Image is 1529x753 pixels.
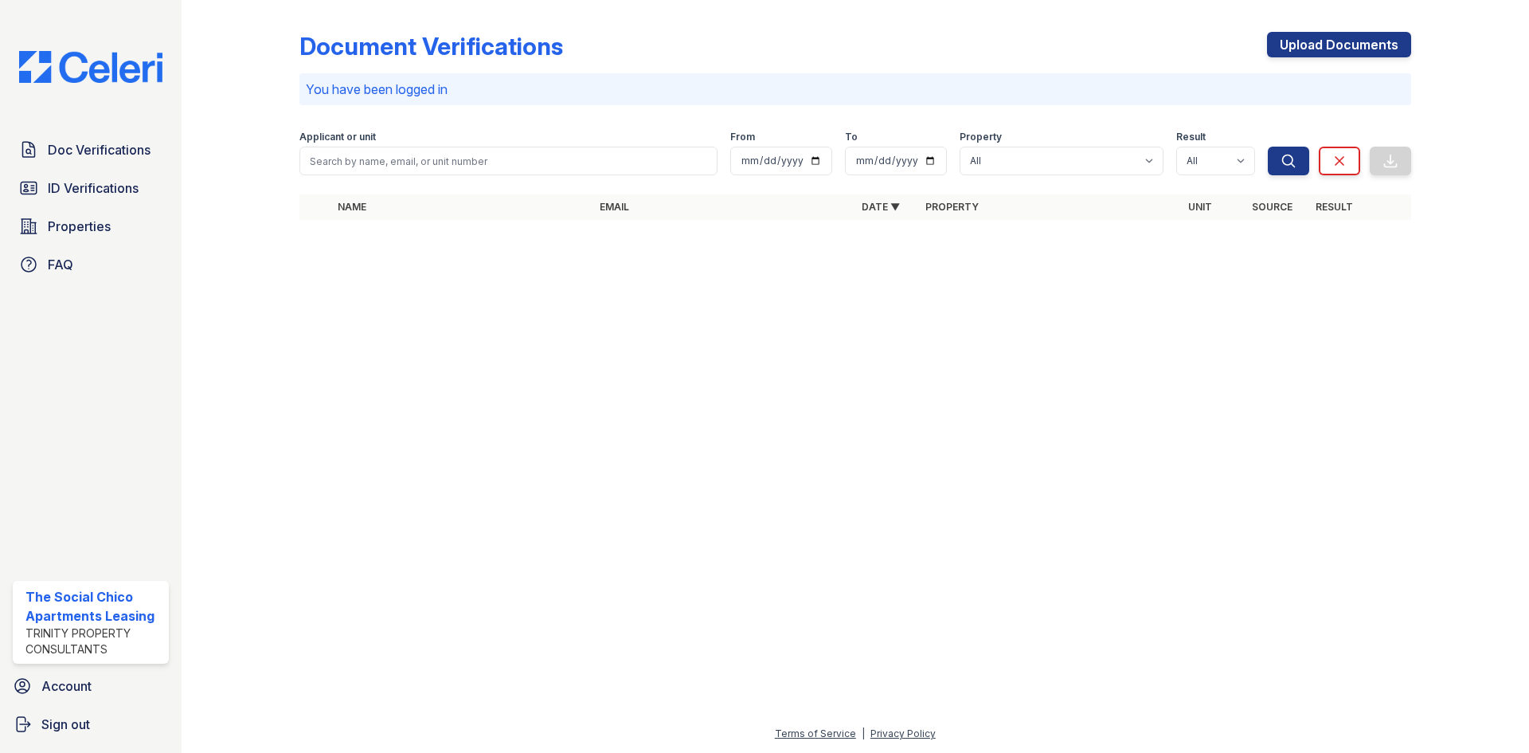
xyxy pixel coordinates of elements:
[48,178,139,198] span: ID Verifications
[1188,201,1212,213] a: Unit
[1252,201,1292,213] a: Source
[41,715,90,734] span: Sign out
[6,51,175,83] img: CE_Logo_Blue-a8612792a0a2168367f1c8372b55b34899dd931a85d93a1a3d3e32e68fde9ad4.png
[41,677,92,696] span: Account
[25,587,162,626] div: The Social Chico Apartments Leasing
[48,140,151,159] span: Doc Verifications
[845,131,858,143] label: To
[960,131,1002,143] label: Property
[299,147,718,175] input: Search by name, email, or unit number
[48,255,73,274] span: FAQ
[1267,32,1411,57] a: Upload Documents
[48,217,111,236] span: Properties
[870,728,936,739] a: Privacy Policy
[6,670,175,702] a: Account
[6,708,175,740] a: Sign out
[13,172,169,204] a: ID Verifications
[338,201,366,213] a: Name
[730,131,755,143] label: From
[1176,131,1206,143] label: Result
[306,80,1405,99] p: You have been logged in
[600,201,629,213] a: Email
[862,201,900,213] a: Date ▼
[13,134,169,166] a: Doc Verifications
[13,210,169,242] a: Properties
[775,728,856,739] a: Terms of Service
[25,626,162,657] div: Trinity Property Consultants
[299,131,376,143] label: Applicant or unit
[13,249,169,280] a: FAQ
[925,201,979,213] a: Property
[1316,201,1353,213] a: Result
[862,728,865,739] div: |
[299,32,563,61] div: Document Verifications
